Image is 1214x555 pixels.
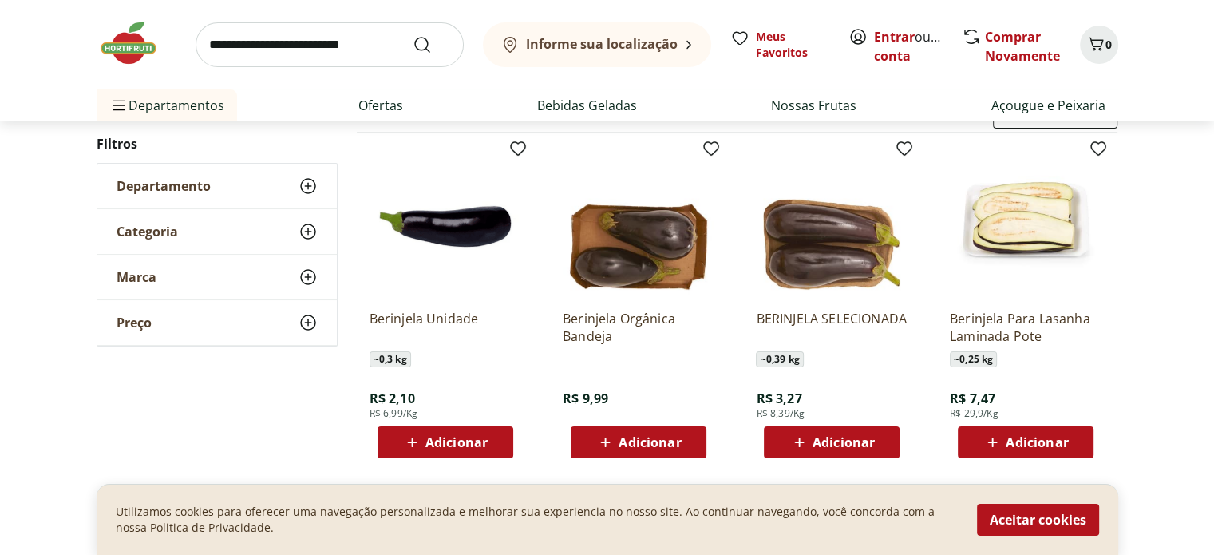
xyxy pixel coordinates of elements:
img: Hortifruti [97,19,176,67]
img: Berinjela Orgânica Bandeja [563,145,714,297]
button: Departamento [97,164,337,208]
span: ~ 0,25 kg [950,351,997,367]
a: Comprar Novamente [985,28,1060,65]
span: ou [874,27,945,65]
input: search [196,22,464,67]
span: ~ 0,3 kg [370,351,411,367]
span: Departamentos [109,86,224,125]
span: Marca [117,269,156,285]
span: R$ 8,39/Kg [756,407,805,420]
span: R$ 3,27 [756,390,801,407]
button: Carrinho [1080,26,1118,64]
button: Menu [109,86,129,125]
span: Meus Favoritos [756,29,829,61]
span: Adicionar [619,436,681,449]
a: Criar conta [874,28,962,65]
button: Aceitar cookies [977,504,1099,536]
span: R$ 9,99 [563,390,608,407]
button: Adicionar [378,426,513,458]
img: Berinjela Unidade [370,145,521,297]
a: BERINJELA SELECIONADA [756,310,908,345]
a: Meus Favoritos [730,29,829,61]
a: Açougue e Peixaria [991,96,1105,115]
a: Ofertas [358,96,403,115]
img: BERINJELA SELECIONADA [756,145,908,297]
span: Adicionar [425,436,488,449]
a: Nossas Frutas [771,96,856,115]
p: Utilizamos cookies para oferecer uma navegação personalizada e melhorar sua experiencia no nosso ... [116,504,958,536]
button: Preço [97,300,337,345]
button: Adicionar [958,426,1093,458]
img: Berinjela Para Lasanha Laminada Pote [950,145,1101,297]
span: R$ 29,9/Kg [950,407,998,420]
span: Departamento [117,178,211,194]
a: Berinjela Orgânica Bandeja [563,310,714,345]
span: R$ 2,10 [370,390,415,407]
span: Preço [117,315,152,331]
span: Categoria [117,224,178,240]
button: Adicionar [764,426,900,458]
span: 0 [1105,37,1112,52]
a: Berinjela Unidade [370,310,521,345]
span: Adicionar [813,436,875,449]
button: Informe sua localização [483,22,711,67]
button: Adicionar [571,426,706,458]
b: Informe sua localização [526,35,678,53]
span: ~ 0,39 kg [756,351,803,367]
button: Marca [97,255,337,299]
a: Entrar [874,28,915,46]
span: Adicionar [1006,436,1068,449]
span: R$ 6,99/Kg [370,407,418,420]
span: R$ 7,47 [950,390,995,407]
button: Categoria [97,209,337,254]
h2: Filtros [97,128,338,160]
a: Bebidas Geladas [537,96,637,115]
button: Submit Search [413,35,451,54]
a: Berinjela Para Lasanha Laminada Pote [950,310,1101,345]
